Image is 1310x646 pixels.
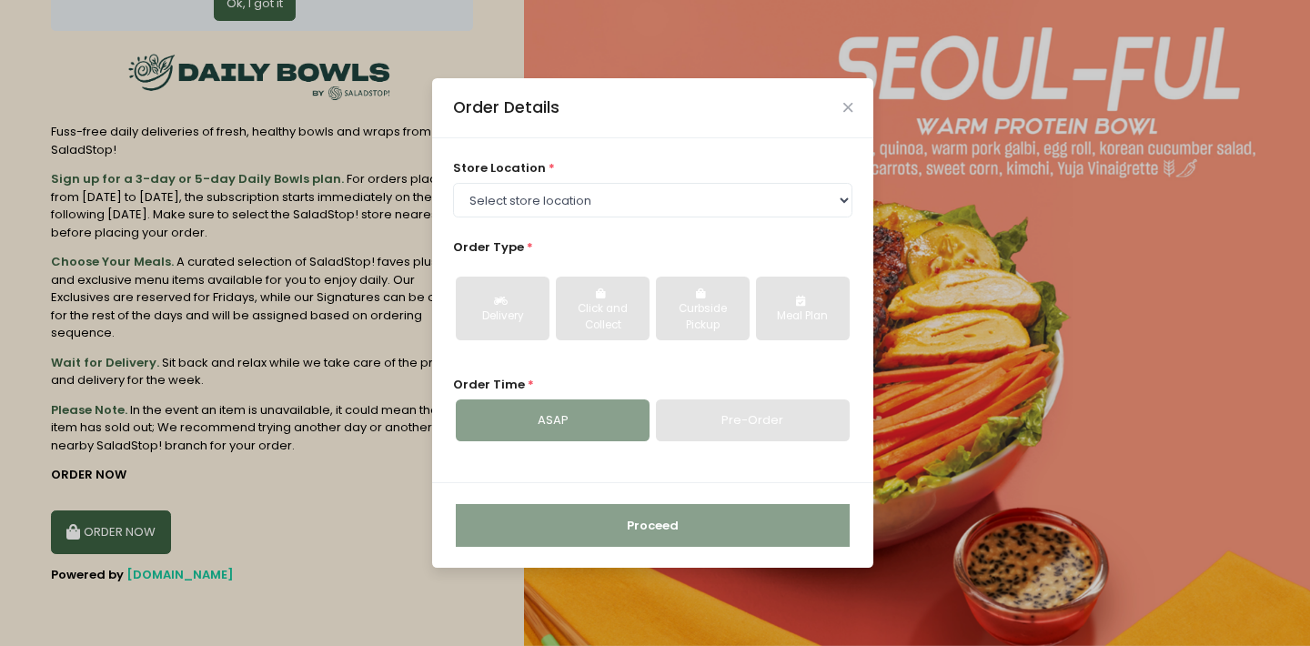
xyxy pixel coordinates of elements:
button: Close [843,103,852,112]
span: store location [453,159,546,177]
div: Order Details [453,96,559,119]
button: Meal Plan [756,277,850,340]
div: Meal Plan [769,308,837,325]
button: Click and Collect [556,277,650,340]
button: Curbside Pickup [656,277,750,340]
span: Order Type [453,238,524,256]
div: Delivery [469,308,537,325]
button: Proceed [456,504,850,548]
div: Click and Collect [569,301,637,333]
div: Curbside Pickup [669,301,737,333]
span: Order Time [453,376,525,393]
button: Delivery [456,277,549,340]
